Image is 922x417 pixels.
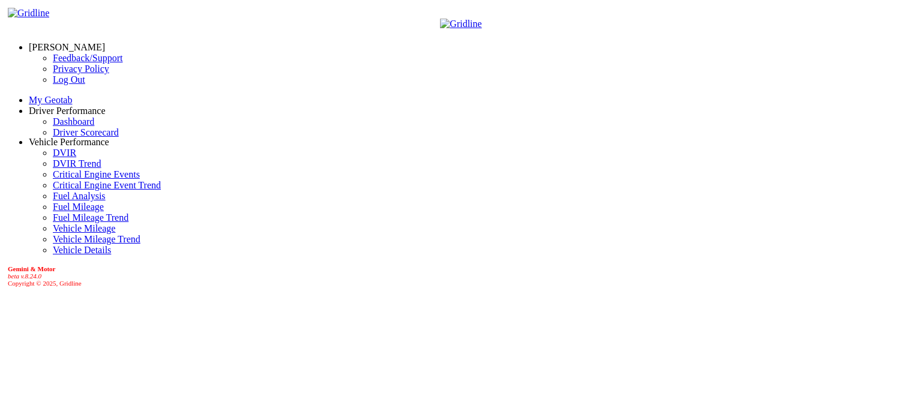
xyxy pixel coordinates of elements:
[53,180,161,190] a: Critical Engine Event Trend
[53,158,101,169] a: DVIR Trend
[53,234,140,244] a: Vehicle Mileage Trend
[53,245,111,255] a: Vehicle Details
[29,42,105,52] a: [PERSON_NAME]
[8,272,41,280] i: beta v.8.24.0
[440,19,481,29] img: Gridline
[29,137,109,147] a: Vehicle Performance
[29,95,72,105] a: My Geotab
[8,265,55,272] b: Gemini & Motor
[8,265,917,287] div: Copyright © 2025, Gridline
[53,148,76,158] a: DVIR
[8,8,49,19] img: Gridline
[53,74,85,85] a: Log Out
[53,64,109,74] a: Privacy Policy
[53,127,119,137] a: Driver Scorecard
[53,212,128,223] a: Fuel Mileage Trend
[53,202,104,212] a: Fuel Mileage
[53,169,140,179] a: Critical Engine Events
[53,191,106,201] a: Fuel Analysis
[53,223,115,233] a: Vehicle Mileage
[29,106,106,116] a: Driver Performance
[53,53,122,63] a: Feedback/Support
[53,116,94,127] a: Dashboard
